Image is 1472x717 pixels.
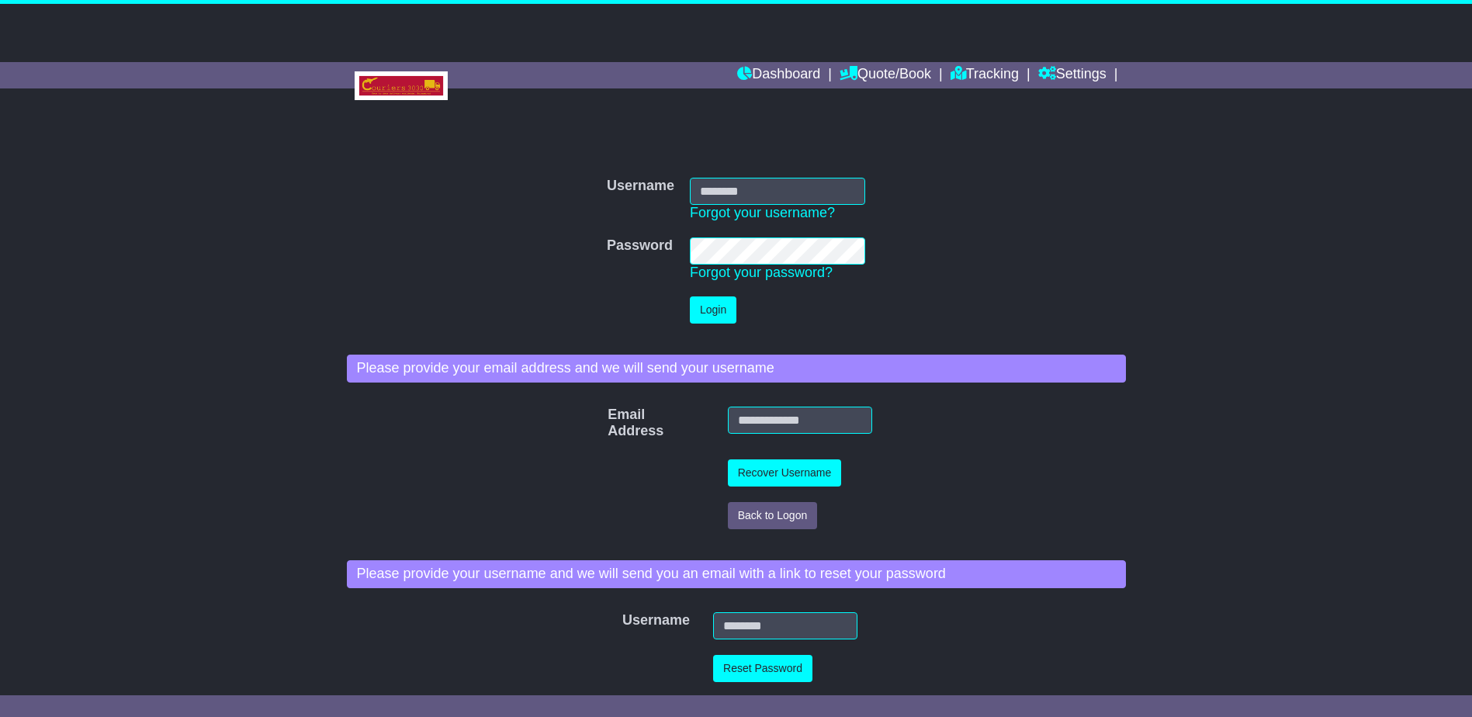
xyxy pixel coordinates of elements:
div: Please provide your email address and we will send your username [347,355,1126,383]
a: Forgot your password? [690,265,833,280]
label: Email Address [600,407,628,440]
a: Settings [1038,62,1107,88]
a: Forgot your username? [690,205,835,220]
button: Reset Password [713,655,812,682]
a: Dashboard [737,62,820,88]
label: Username [615,612,636,629]
div: Please provide your username and we will send you an email with a link to reset your password [347,560,1126,588]
button: Recover Username [728,459,842,487]
button: Login [690,296,736,324]
label: Username [607,178,674,195]
label: Password [607,237,673,255]
button: Back to Logon [728,502,818,529]
a: Tracking [951,62,1019,88]
a: Quote/Book [840,62,931,88]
